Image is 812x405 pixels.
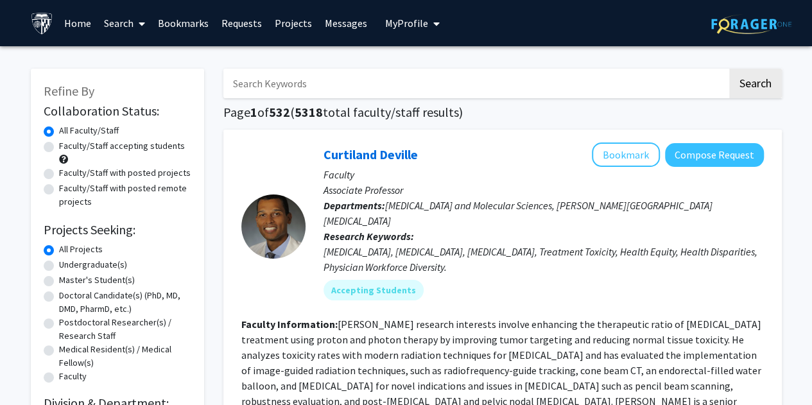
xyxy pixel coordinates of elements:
b: Research Keywords: [324,230,414,243]
a: Home [58,1,98,46]
span: 532 [269,104,290,120]
p: Associate Professor [324,182,764,198]
label: All Projects [59,243,103,256]
img: Johns Hopkins University Logo [31,12,53,35]
label: Medical Resident(s) / Medical Fellow(s) [59,343,191,370]
h1: Page of ( total faculty/staff results) [223,105,782,120]
b: Departments: [324,199,385,212]
button: Search [729,69,782,98]
a: Search [98,1,151,46]
span: 5318 [295,104,323,120]
span: Refine By [44,83,94,99]
label: Postdoctoral Researcher(s) / Research Staff [59,316,191,343]
mat-chip: Accepting Students [324,280,424,300]
h2: Collaboration Status: [44,103,191,119]
label: Doctoral Candidate(s) (PhD, MD, DMD, PharmD, etc.) [59,289,191,316]
label: Faculty [59,370,87,383]
button: Compose Request to Curtiland Deville [665,143,764,167]
div: [MEDICAL_DATA], [MEDICAL_DATA], [MEDICAL_DATA], Treatment Toxicity, Health Equity, Health Dispari... [324,244,764,275]
img: ForagerOne Logo [711,14,791,34]
input: Search Keywords [223,69,727,98]
button: Add Curtiland Deville to Bookmarks [592,142,660,167]
span: [MEDICAL_DATA] and Molecular Sciences, [PERSON_NAME][GEOGRAPHIC_DATA][MEDICAL_DATA] [324,199,713,227]
b: Faculty Information: [241,318,338,331]
label: Faculty/Staff with posted projects [59,166,191,180]
label: Master's Student(s) [59,273,135,287]
h2: Projects Seeking: [44,222,191,237]
span: 1 [250,104,257,120]
label: Undergraduate(s) [59,258,127,271]
iframe: Chat [10,347,55,395]
a: Projects [268,1,318,46]
span: My Profile [385,17,428,30]
p: Faculty [324,167,764,182]
a: Bookmarks [151,1,215,46]
a: Curtiland Deville [324,146,418,162]
a: Messages [318,1,374,46]
label: Faculty/Staff accepting students [59,139,185,153]
label: Faculty/Staff with posted remote projects [59,182,191,209]
label: All Faculty/Staff [59,124,119,137]
a: Requests [215,1,268,46]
